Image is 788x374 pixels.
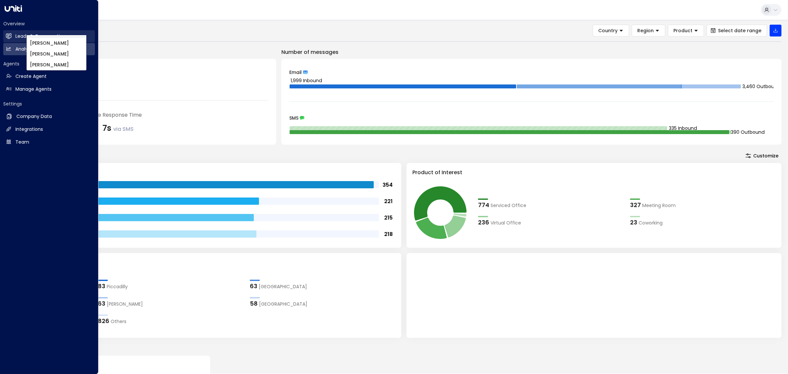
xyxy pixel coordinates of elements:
div: 23Coworking [630,218,776,227]
tspan: 221 [384,198,393,205]
a: Create Agent [3,70,95,82]
h2: Agents [3,60,95,67]
tspan: 390 Outbound [731,129,765,135]
h3: Location of Interest [32,259,395,267]
div: 236Virtual Office [478,218,624,227]
h2: Overview [3,20,95,27]
button: Customize [742,151,781,160]
span: Coworking [639,220,663,226]
a: Team [3,136,95,148]
div: 58Gracechurch Street [250,299,395,308]
tspan: 335 Inbound [669,125,697,131]
button: Product [668,25,704,36]
div: 826 [98,316,109,325]
span: Gracechurch Street [259,301,307,308]
span: Marlow [107,301,143,308]
tspan: 218 [384,230,393,238]
span: Bristol [259,283,307,290]
tspan: 1,999 Inbound [291,77,322,84]
p: Conversion Metrics [26,344,781,352]
tspan: 215 [384,214,393,222]
a: Integrations [3,123,95,135]
h2: Team [15,139,29,146]
div: 774Serviced Office [478,200,624,209]
h2: Create Agent [15,73,47,80]
div: 23 [630,218,637,227]
div: 327Meeting Room [630,200,776,209]
span: Region [637,28,654,34]
div: 327 [630,200,641,209]
span: Product [673,28,692,34]
p: Number of messages [281,48,781,56]
div: 63 [98,299,105,308]
span: [PERSON_NAME] [30,40,69,47]
div: 83Piccadilly [98,282,243,291]
div: Number of Inquiries [34,67,268,75]
div: Button group with a nested menu [26,25,87,36]
h2: Leads & Conversations [15,33,68,40]
h2: Integrations [15,126,43,133]
h3: Product of Interest [412,169,776,176]
h2: Settings [3,101,95,107]
div: SMS [289,116,774,120]
span: Others [111,318,126,325]
a: Company Data [3,110,95,123]
span: Serviced Office [491,202,526,209]
span: via SMS [113,125,134,133]
tspan: 3,460 Outbound [742,83,780,90]
p: Engagement Metrics [26,48,276,56]
h2: Company Data [16,113,52,120]
span: Email [289,70,302,75]
button: Region [632,25,665,36]
div: 58 [250,299,258,308]
div: [PERSON_NAME] Average Response Time [34,111,268,119]
span: Virtual Office [491,220,521,226]
span: Piccadilly [107,283,128,290]
h3: Range of Team Size [32,169,395,176]
div: 83 [98,282,105,291]
span: Meeting Room [642,202,676,209]
button: Select date range [707,25,767,36]
tspan: 354 [383,181,393,189]
div: 826Others [98,316,243,325]
div: 236 [478,218,489,227]
span: [PERSON_NAME] [30,51,69,58]
div: 63 [250,282,257,291]
a: Manage Agents [3,83,95,95]
span: Country [598,28,618,34]
button: Country [593,25,629,36]
div: 63Bristol [250,282,395,291]
h2: Manage Agents [15,86,52,93]
div: 63Marlow [98,299,243,308]
div: 774 [478,200,489,209]
a: Analytics [3,43,95,55]
span: Select date range [718,28,761,33]
span: [PERSON_NAME] [30,61,69,68]
a: Leads & Conversations [3,30,95,42]
div: 7s [102,122,134,134]
h2: Analytics [15,46,36,53]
